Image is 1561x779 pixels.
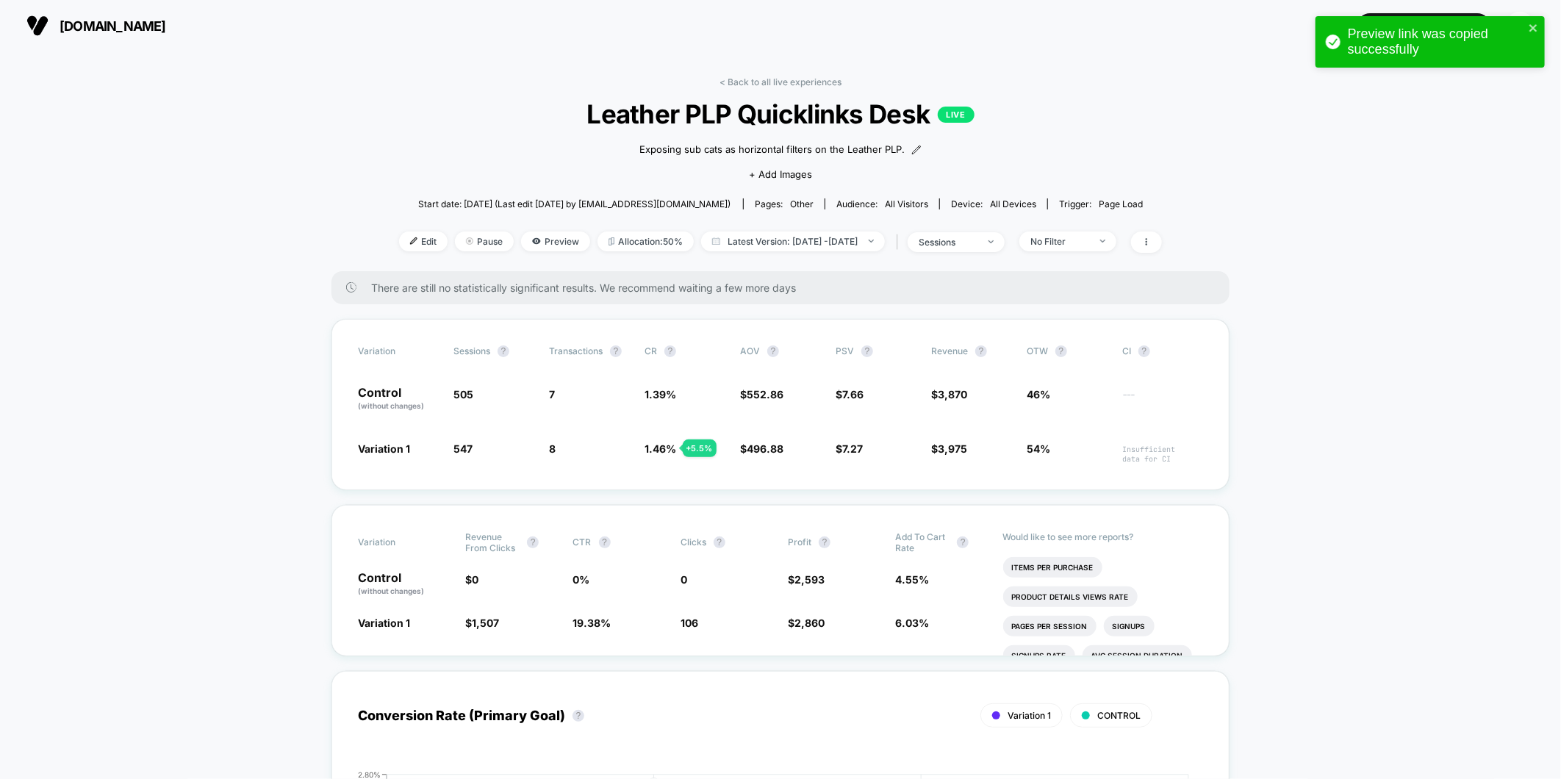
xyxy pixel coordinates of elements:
[453,345,490,356] span: Sessions
[453,388,473,401] span: 505
[358,442,410,455] span: Variation 1
[788,617,825,629] span: $
[740,388,783,401] span: $
[465,531,520,553] span: Revenue From Clicks
[466,237,473,245] img: end
[358,586,424,595] span: (without changes)
[664,345,676,357] button: ?
[358,531,439,553] span: Variation
[455,231,514,251] span: Pause
[521,231,590,251] span: Preview
[1122,390,1203,412] span: ---
[1003,586,1138,607] li: Product Details Views Rate
[498,345,509,357] button: ?
[1348,26,1524,57] div: Preview link was copied successfully
[22,14,171,37] button: [DOMAIN_NAME]
[988,240,994,243] img: end
[453,442,473,455] span: 547
[895,573,929,586] span: 4.55 %
[26,15,49,37] img: Visually logo
[410,237,417,245] img: edit
[749,168,812,180] span: + Add Images
[1003,557,1102,578] li: Items Per Purchase
[767,345,779,357] button: ?
[836,198,928,209] div: Audience:
[645,345,657,356] span: CR
[609,237,614,245] img: rebalance
[712,237,720,245] img: calendar
[892,231,908,253] span: |
[1003,616,1097,636] li: Pages Per Session
[573,536,592,548] span: CTR
[938,388,967,401] span: 3,870
[794,573,825,586] span: 2,593
[1099,198,1143,209] span: Page Load
[1100,240,1105,243] img: end
[747,388,783,401] span: 552.86
[573,617,611,629] span: 19.38 %
[645,442,676,455] span: 1.46 %
[842,388,864,401] span: 7.66
[681,573,687,586] span: 0
[358,617,410,629] span: Variation 1
[358,345,439,357] span: Variation
[1529,22,1539,36] button: close
[418,198,731,209] span: Start date: [DATE] (Last edit [DATE] by [EMAIL_ADDRESS][DOMAIN_NAME])
[957,536,969,548] button: ?
[1097,710,1141,721] span: CONTROL
[645,388,676,401] span: 1.39 %
[1003,531,1204,542] p: Would like to see more reports?
[1027,388,1050,401] span: 46%
[794,617,825,629] span: 2,860
[939,198,1047,209] span: Device:
[740,442,783,455] span: $
[371,281,1200,294] span: There are still no statistically significant results. We recommend waiting a few more days
[836,388,864,401] span: $
[549,388,555,401] span: 7
[895,617,929,629] span: 6.03 %
[747,442,783,455] span: 496.88
[842,442,863,455] span: 7.27
[1104,616,1155,636] li: Signups
[1506,12,1535,40] div: LK
[885,198,928,209] span: All Visitors
[931,388,967,401] span: $
[701,231,885,251] span: Latest Version: [DATE] - [DATE]
[599,536,611,548] button: ?
[358,572,451,597] p: Control
[975,345,987,357] button: ?
[60,18,166,34] span: [DOMAIN_NAME]
[788,573,825,586] span: $
[740,345,760,356] span: AOV
[573,710,584,722] button: ?
[931,442,967,455] span: $
[819,536,830,548] button: ?
[788,536,811,548] span: Profit
[399,231,448,251] span: Edit
[573,573,590,586] span: 0 %
[1027,345,1108,357] span: OTW
[549,345,603,356] span: Transactions
[1501,11,1539,41] button: LK
[755,198,814,209] div: Pages:
[1122,445,1203,464] span: Insufficient data for CI
[1138,345,1150,357] button: ?
[465,617,499,629] span: $
[437,98,1124,129] span: Leather PLP Quicklinks Desk
[358,401,424,410] span: (without changes)
[549,442,556,455] span: 8
[836,345,854,356] span: PSV
[938,107,975,123] p: LIVE
[683,439,717,457] div: + 5.5 %
[472,573,478,586] span: 0
[639,143,908,157] span: Exposing sub cats as horizontal filters on the Leather PLP.
[598,231,694,251] span: Allocation: 50%
[1059,198,1143,209] div: Trigger:
[720,76,841,87] a: < Back to all live experiences
[1055,345,1067,357] button: ?
[610,345,622,357] button: ?
[681,617,698,629] span: 106
[1083,645,1192,666] li: Avg Session Duration
[895,531,950,553] span: Add To Cart Rate
[681,536,706,548] span: Clicks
